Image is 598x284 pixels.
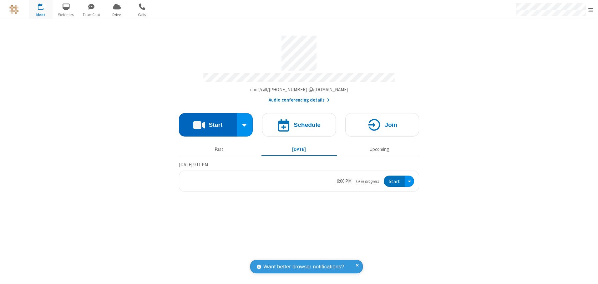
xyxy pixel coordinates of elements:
[250,86,348,93] button: Copy my meeting room linkCopy my meeting room link
[342,143,417,155] button: Upcoming
[337,178,352,185] div: 9:00 PM
[294,122,321,128] h4: Schedule
[179,31,419,104] section: Account details
[384,176,405,187] button: Start
[237,113,253,137] div: Start conference options
[80,12,103,17] span: Team Chat
[261,143,337,155] button: [DATE]
[356,178,379,184] em: in progress
[250,87,348,92] span: Copy my meeting room link
[179,161,419,192] section: Today's Meetings
[262,113,336,137] button: Schedule
[29,12,53,17] span: Meet
[345,113,419,137] button: Join
[405,176,414,187] div: Open menu
[130,12,154,17] span: Calls
[263,263,344,271] span: Want better browser notifications?
[179,162,208,167] span: [DATE] 9:11 PM
[105,12,129,17] span: Drive
[9,5,19,14] img: QA Selenium DO NOT DELETE OR CHANGE
[54,12,78,17] span: Webinars
[179,113,237,137] button: Start
[385,122,397,128] h4: Join
[209,122,222,128] h4: Start
[269,97,330,104] button: Audio conferencing details
[42,3,46,8] div: 1
[181,143,257,155] button: Past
